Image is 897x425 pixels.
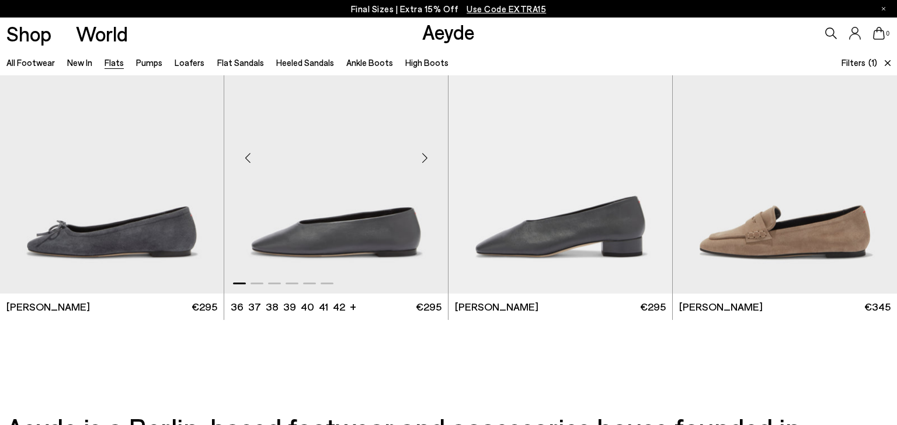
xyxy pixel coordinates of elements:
[224,294,448,320] a: 36 37 38 39 40 41 42 + €295
[673,12,897,293] div: 1 / 6
[467,4,546,14] span: Navigate to /collections/ss25-final-sizes
[351,2,547,16] p: Final Sizes | Extra 15% Off
[407,140,442,175] div: Next slide
[416,299,441,314] span: €295
[640,299,666,314] span: €295
[224,12,448,293] div: 1 / 6
[448,12,672,293] img: Delia Low-Heeled Ballet Pumps
[231,299,342,314] ul: variant
[873,27,885,40] a: 0
[405,57,448,68] a: High Boots
[248,299,261,314] li: 37
[864,299,891,314] span: €345
[422,19,475,44] a: Aeyde
[448,294,672,320] a: [PERSON_NAME] €295
[67,57,92,68] a: New In
[6,23,51,44] a: Shop
[217,57,264,68] a: Flat Sandals
[673,12,897,293] img: Alfie Suede Loafers
[448,12,672,293] div: 1 / 6
[76,23,128,44] a: World
[842,57,865,68] span: Filters
[6,57,55,68] a: All Footwear
[301,299,314,314] li: 40
[350,298,356,314] li: +
[192,299,217,314] span: €295
[266,299,279,314] li: 38
[673,12,897,293] a: Next slide Previous slide
[230,140,265,175] div: Previous slide
[175,57,204,68] a: Loafers
[319,299,328,314] li: 41
[448,12,672,293] a: Next slide Previous slide
[136,57,162,68] a: Pumps
[105,57,124,68] a: Flats
[868,56,877,69] span: (1)
[224,12,448,293] img: Kirsten Ballet Flats
[885,30,891,37] span: 0
[333,299,345,314] li: 42
[283,299,296,314] li: 39
[231,299,244,314] li: 36
[276,57,334,68] a: Heeled Sandals
[224,12,448,293] a: Next slide Previous slide
[673,294,897,320] a: [PERSON_NAME] €345
[455,299,538,314] span: [PERSON_NAME]
[6,299,90,314] span: [PERSON_NAME]
[346,57,393,68] a: Ankle Boots
[679,299,763,314] span: [PERSON_NAME]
